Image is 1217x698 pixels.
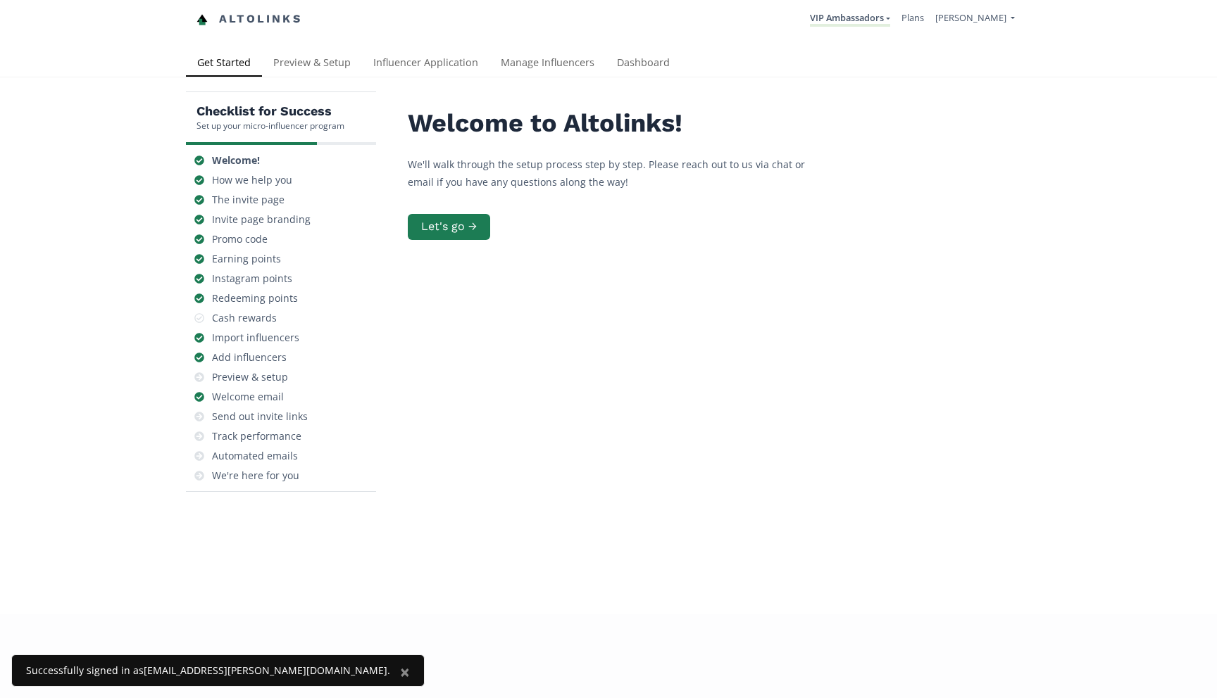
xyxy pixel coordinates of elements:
[212,311,277,325] div: Cash rewards
[196,120,344,132] div: Set up your micro-influencer program
[212,331,299,345] div: Import influencers
[212,173,292,187] div: How we help you
[212,469,299,483] div: We're here for you
[196,103,344,120] h5: Checklist for Success
[810,11,890,27] a: VIP Ambassadors
[212,153,260,167] div: Welcome!
[212,193,285,207] div: The invite page
[212,252,281,266] div: Earning points
[212,449,298,463] div: Automated emails
[935,11,1006,24] span: [PERSON_NAME]
[212,370,288,384] div: Preview & setup
[212,212,311,227] div: Invite page branding
[212,390,284,404] div: Welcome email
[186,50,262,78] a: Get Started
[386,655,424,689] button: Close
[901,11,924,24] a: Plans
[606,50,681,78] a: Dashboard
[408,109,830,138] h2: Welcome to Altolinks!
[196,14,208,25] img: favicon-32x32.png
[212,350,287,364] div: Add influencers
[212,232,268,246] div: Promo code
[408,214,490,240] button: Let's go →
[262,50,362,78] a: Preview & Setup
[26,664,390,678] div: Successfully signed in as [EMAIL_ADDRESS][PERSON_NAME][DOMAIN_NAME] .
[212,291,298,305] div: Redeeming points
[408,156,830,191] p: We'll walk through the setup process step by step. Please reach out to us via chat or email if yo...
[212,410,308,424] div: Send out invite links
[400,660,410,683] span: ×
[935,11,1015,27] a: [PERSON_NAME]
[362,50,489,78] a: Influencer Application
[212,272,292,286] div: Instagram points
[212,429,301,443] div: Track performance
[196,8,302,31] a: Altolinks
[489,50,606,78] a: Manage Influencers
